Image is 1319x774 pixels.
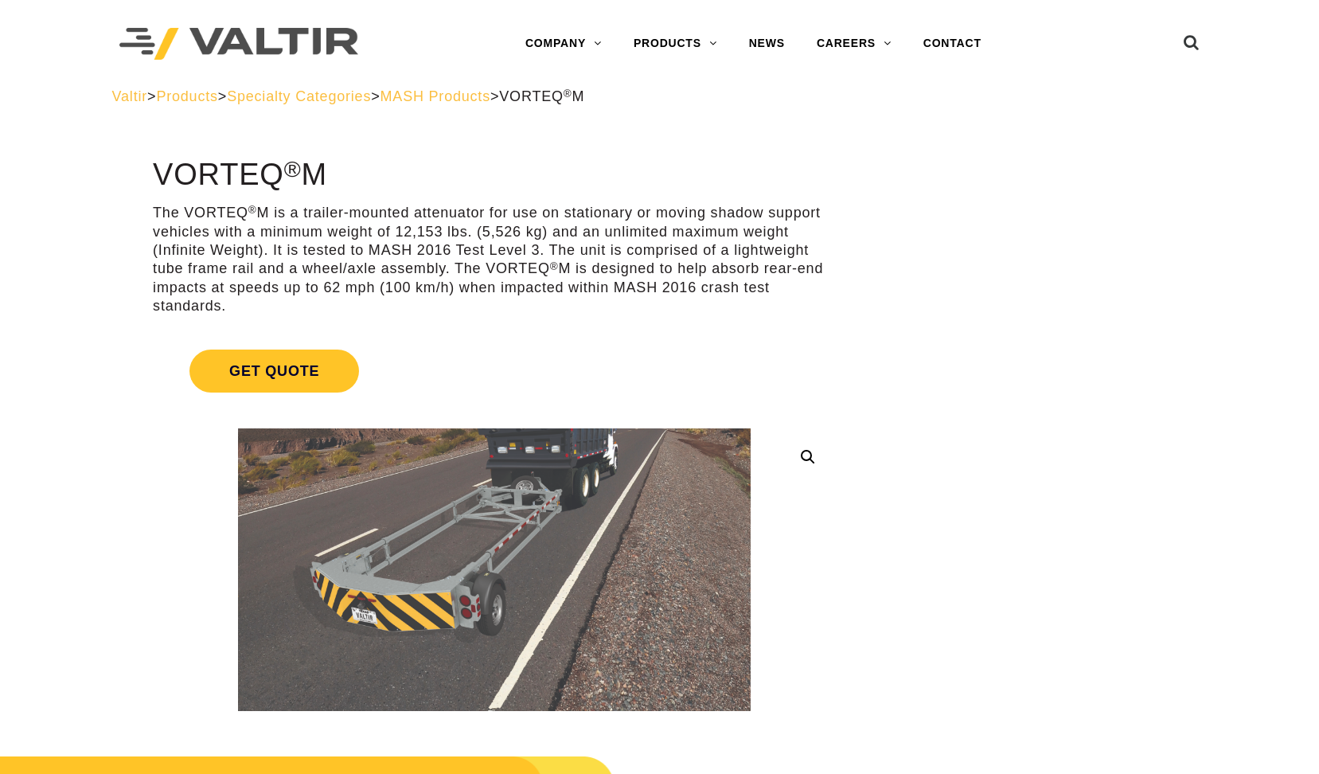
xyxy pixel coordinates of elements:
a: NEWS [733,28,801,60]
a: Products [156,88,217,104]
a: MASH Products [380,88,490,104]
h1: VORTEQ M [153,158,837,192]
img: Valtir [119,28,358,61]
a: PRODUCTS [618,28,733,60]
span: VORTEQ M [499,88,584,104]
a: Valtir [112,88,147,104]
a: CONTACT [907,28,997,60]
div: > > > > [112,88,1208,106]
p: The VORTEQ M is a trailer-mounted attenuator for use on stationary or moving shadow support vehic... [153,204,837,315]
sup: ® [248,204,257,216]
sup: ® [284,156,302,182]
a: COMPANY [509,28,618,60]
a: Get Quote [153,330,837,412]
sup: ® [550,260,559,272]
a: CAREERS [801,28,907,60]
a: Specialty Categories [227,88,371,104]
sup: ® [564,88,572,100]
span: Get Quote [189,350,359,393]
